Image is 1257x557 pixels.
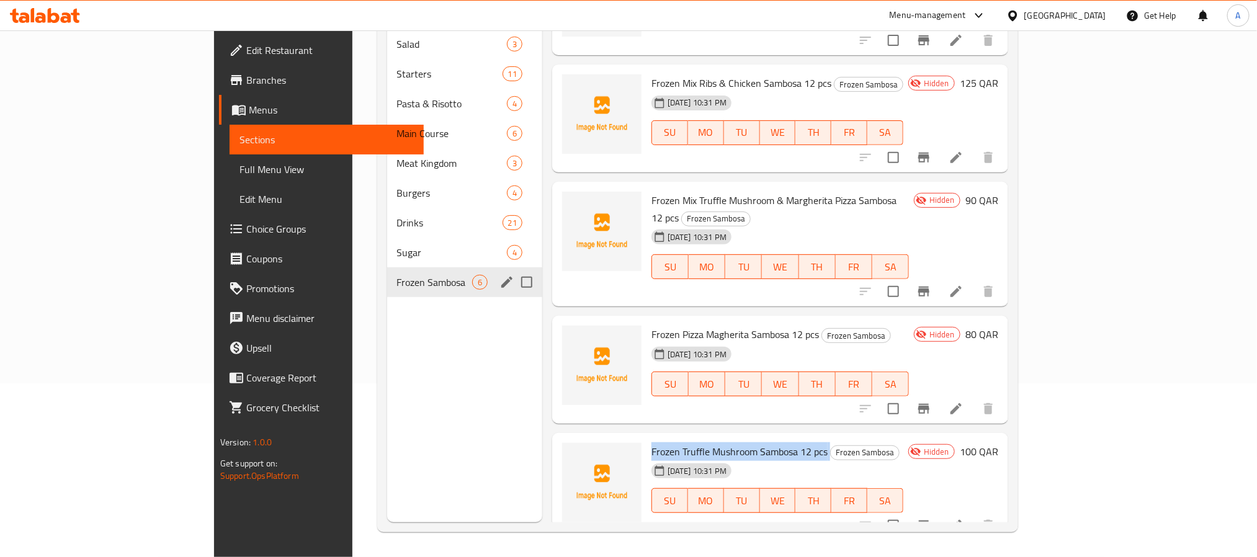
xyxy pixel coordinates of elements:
[872,372,909,396] button: SA
[973,394,1003,424] button: delete
[949,284,964,299] a: Edit menu item
[246,311,414,326] span: Menu disclaimer
[397,215,503,230] span: Drinks
[651,74,831,92] span: Frozen Mix Ribs & Chicken Sambosa 12 pcs
[651,372,689,396] button: SU
[836,254,872,279] button: FR
[795,488,831,513] button: TH
[834,78,903,92] span: Frozen Sambosa
[830,445,900,460] div: Frozen Sambosa
[909,143,939,172] button: Branch-specific-item
[804,258,831,276] span: TH
[503,66,522,81] div: items
[890,8,966,23] div: Menu-management
[503,215,522,230] div: items
[960,74,998,92] h6: 125 QAR
[508,128,522,140] span: 6
[836,492,862,510] span: FR
[724,120,760,145] button: TU
[831,445,899,460] span: Frozen Sambosa
[239,192,414,207] span: Edit Menu
[965,326,998,343] h6: 80 QAR
[397,275,472,290] span: Frozen Sambosa
[397,156,507,171] span: Meat Kingdom
[924,194,960,206] span: Hidden
[694,258,720,276] span: MO
[760,488,796,513] button: WE
[246,221,414,236] span: Choice Groups
[503,68,522,80] span: 11
[973,510,1003,540] button: delete
[473,277,487,288] span: 6
[834,77,903,92] div: Frozen Sambosa
[867,120,903,145] button: SA
[230,125,424,154] a: Sections
[694,375,720,393] span: MO
[973,143,1003,172] button: delete
[246,341,414,355] span: Upsell
[725,254,762,279] button: TU
[872,254,909,279] button: SA
[762,254,798,279] button: WE
[387,118,542,148] div: Main Course6
[657,123,683,141] span: SU
[909,394,939,424] button: Branch-specific-item
[219,303,424,333] a: Menu disclaimer
[249,102,414,117] span: Menus
[219,35,424,65] a: Edit Restaurant
[651,442,828,461] span: Frozen Truffle Mushroom Sambosa 12 pcs
[693,492,719,510] span: MO
[498,273,516,292] button: edit
[663,349,731,360] span: [DATE] 10:31 PM
[239,132,414,147] span: Sections
[949,401,964,416] a: Edit menu item
[562,443,642,522] img: Frozen Truffle Mushroom Sambosa 12 pcs
[730,375,757,393] span: TU
[949,150,964,165] a: Edit menu item
[973,277,1003,306] button: delete
[1024,9,1106,22] div: [GEOGRAPHIC_DATA]
[220,468,299,484] a: Support.OpsPlatform
[387,89,542,118] div: Pasta & Risotto4
[919,78,954,89] span: Hidden
[836,123,862,141] span: FR
[387,24,542,302] nav: Menu sections
[767,375,794,393] span: WE
[657,492,683,510] span: SU
[508,247,522,259] span: 4
[387,178,542,208] div: Burgers4
[219,363,424,393] a: Coverage Report
[657,258,684,276] span: SU
[880,512,906,538] span: Select to update
[682,212,750,226] span: Frozen Sambosa
[219,65,424,95] a: Branches
[689,372,725,396] button: MO
[651,191,897,227] span: Frozen Mix Truffle Mushroom & Margherita Pizza Sambosa 12 pcs
[246,43,414,58] span: Edit Restaurant
[831,488,867,513] button: FR
[230,154,424,184] a: Full Menu View
[877,258,904,276] span: SA
[841,375,867,393] span: FR
[973,25,1003,55] button: delete
[765,123,791,141] span: WE
[800,492,826,510] span: TH
[219,244,424,274] a: Coupons
[799,372,836,396] button: TH
[877,375,904,393] span: SA
[387,238,542,267] div: Sugar4
[872,123,898,141] span: SA
[562,326,642,405] img: Frozen Pizza Magherita Sambosa 12 pcs
[919,446,954,458] span: Hidden
[949,33,964,48] a: Edit menu item
[387,148,542,178] div: Meat Kingdom3
[651,120,688,145] button: SU
[729,492,755,510] span: TU
[836,372,872,396] button: FR
[246,281,414,296] span: Promotions
[767,258,794,276] span: WE
[880,396,906,422] span: Select to update
[562,74,642,154] img: Frozen Mix Ribs & Chicken Sambosa 12 pcs
[795,120,831,145] button: TH
[397,37,507,51] span: Salad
